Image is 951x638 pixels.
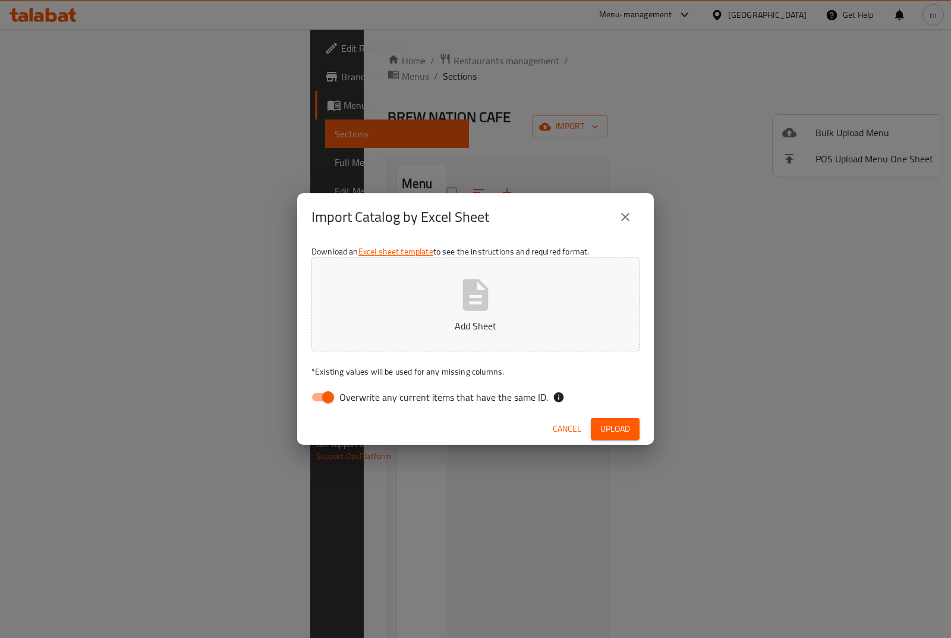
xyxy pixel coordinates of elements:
[339,390,548,404] span: Overwrite any current items that have the same ID.
[297,241,654,413] div: Download an to see the instructions and required format.
[311,208,489,227] h2: Import Catalog by Excel Sheet
[553,422,581,436] span: Cancel
[600,422,630,436] span: Upload
[330,319,621,333] p: Add Sheet
[553,391,565,403] svg: If the overwrite option isn't selected, then the items that match an existing ID will be ignored ...
[548,418,586,440] button: Cancel
[311,366,640,378] p: Existing values will be used for any missing columns.
[611,203,640,231] button: close
[358,244,433,259] a: Excel sheet template
[311,257,640,351] button: Add Sheet
[591,418,640,440] button: Upload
